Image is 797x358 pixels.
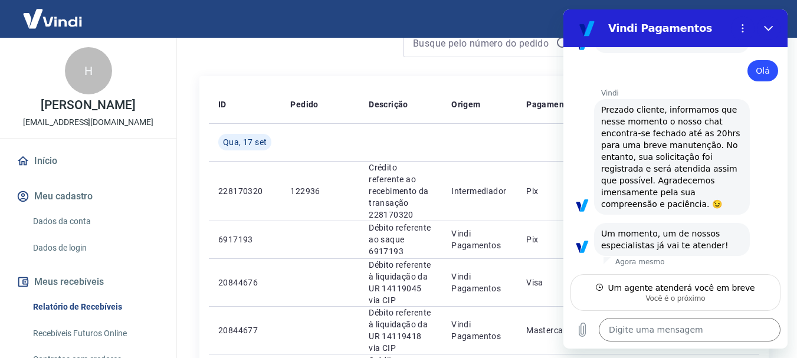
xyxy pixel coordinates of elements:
p: Débito referente ao saque 6917193 [369,222,432,257]
p: Pix [526,234,572,245]
p: Mastercard [526,324,572,336]
button: Sair [740,8,783,30]
img: Vindi [14,1,91,37]
a: Dados de login [28,236,162,260]
p: 228170320 [218,185,271,197]
iframe: Janela de mensagens [563,9,788,349]
input: Busque pelo número do pedido [413,34,551,52]
p: Débito referente à liquidação da UR 14119418 via CIP [369,307,432,354]
a: Dados da conta [28,209,162,234]
a: Relatório de Recebíveis [28,295,162,319]
p: Visa [526,277,572,288]
p: [PERSON_NAME] [41,99,135,111]
p: Vindi Pagamentos [451,271,507,294]
p: Pix [526,185,572,197]
p: 122936 [290,185,350,197]
p: Intermediador [451,185,507,197]
a: Início [14,148,162,174]
p: Pagamento [526,98,572,110]
p: Descrição [369,98,408,110]
p: 20844676 [218,277,271,288]
p: Crédito referente ao recebimento da transação 228170320 [369,162,432,221]
span: Qua, 17 set [223,136,267,148]
button: Meu cadastro [14,183,162,209]
p: 20844677 [218,324,271,336]
p: Vindi Pagamentos [451,228,507,251]
p: 6917193 [218,234,271,245]
p: Débito referente à liquidação da UR 14119045 via CIP [369,259,432,306]
p: Pedido [290,98,318,110]
div: H [65,47,112,94]
p: ID [218,98,227,110]
a: Recebíveis Futuros Online [28,321,162,346]
p: Vindi Pagamentos [451,318,507,342]
p: Origem [451,98,480,110]
button: Meus recebíveis [14,269,162,295]
p: [EMAIL_ADDRESS][DOMAIN_NAME] [23,116,153,129]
